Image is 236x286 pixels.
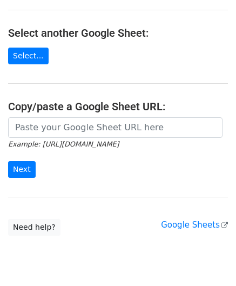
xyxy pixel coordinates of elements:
[8,219,60,236] a: Need help?
[161,220,228,230] a: Google Sheets
[182,234,236,286] iframe: Chat Widget
[8,117,222,138] input: Paste your Google Sheet URL here
[8,100,228,113] h4: Copy/paste a Google Sheet URL:
[8,161,36,178] input: Next
[8,48,49,64] a: Select...
[8,26,228,39] h4: Select another Google Sheet:
[8,140,119,148] small: Example: [URL][DOMAIN_NAME]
